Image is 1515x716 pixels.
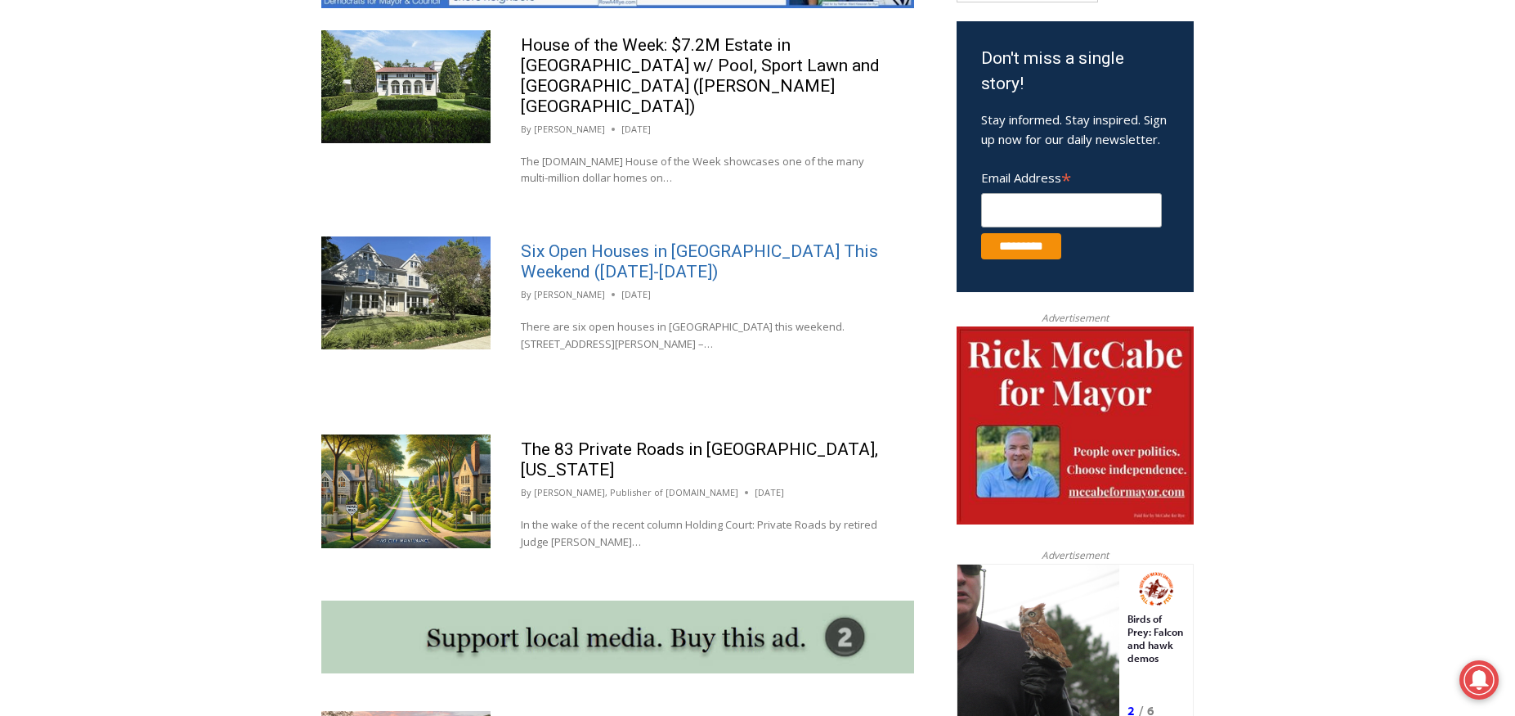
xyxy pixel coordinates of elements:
span: Advertisement [1025,547,1125,563]
span: Advertisement [1025,310,1125,326]
span: By [521,287,531,302]
a: Six Open Houses in [GEOGRAPHIC_DATA] This Weekend ([DATE]-[DATE]) [521,241,878,281]
p: In the wake of the recent column Holding Court: Private Roads by retired Judge [PERSON_NAME]… [521,516,884,551]
img: 76 Glen Oaks Drive, Rye [321,236,491,349]
p: The [DOMAIN_NAME] House of the Week showcases one of the many multi-million dollar homes on… [521,153,884,187]
div: Birds of Prey: Falcon and hawk demos [171,48,228,134]
span: By [521,485,531,500]
p: Stay informed. Stay inspired. Sign up now for our daily newsletter. [981,110,1169,149]
div: / [182,138,186,155]
time: [DATE] [755,485,784,500]
img: support local media, buy this ad [321,601,914,674]
div: 2 [171,138,178,155]
div: 6 [190,138,198,155]
a: The 83 Private Roads in [GEOGRAPHIC_DATA], [US_STATE] [521,439,878,480]
h4: [PERSON_NAME] Read Sanctuary Fall Fest: [DATE] [13,164,209,202]
time: [DATE] [621,122,651,137]
a: [PERSON_NAME] [534,123,605,135]
a: Intern @ [DOMAIN_NAME] [393,159,792,204]
a: House of the Week: $7.2M Estate in [GEOGRAPHIC_DATA] w/ Pool, Sport Lawn and [GEOGRAPHIC_DATA] ([... [521,35,880,116]
label: Email Address [981,161,1162,191]
img: McCabe for Mayor [957,326,1194,525]
a: [PERSON_NAME] [534,288,605,300]
span: Intern @ [DOMAIN_NAME] [428,163,758,200]
img: 73 Park Drive South, Rye [321,30,491,143]
div: "At the 10am stand-up meeting, each intern gets a chance to take [PERSON_NAME] and the other inte... [413,1,773,159]
img: DALLE 2025-09-08 Holding Court 2025-09-09 Private Roads [321,435,491,547]
p: There are six open houses in [GEOGRAPHIC_DATA] this weekend. [STREET_ADDRESS][PERSON_NAME] –… [521,318,884,353]
h3: Don't miss a single story! [981,46,1169,97]
a: [PERSON_NAME], Publisher of [DOMAIN_NAME] [534,486,738,498]
time: [DATE] [621,287,651,302]
a: [PERSON_NAME] Read Sanctuary Fall Fest: [DATE] [1,163,236,204]
span: By [521,122,531,137]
